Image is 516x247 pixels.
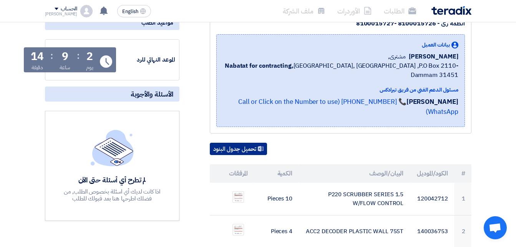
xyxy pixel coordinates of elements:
[45,15,179,30] div: مواعيد الطلب
[233,192,244,202] img: Screenshot___1756365832411.jpg
[31,51,44,62] div: 14
[210,143,267,155] button: تحميل جدول البنود
[225,61,294,70] b: Nabatat for contracting,
[56,188,168,202] div: اذا كانت لديك أي اسئلة بخصوص الطلب, من فضلك اطرحها هنا بعد قبولك للطلب
[45,12,78,16] div: [PERSON_NAME]
[91,130,134,166] img: empty_state_list.svg
[62,51,68,62] div: 9
[238,97,458,117] a: 📞 [PHONE_NUMBER] (Call or Click on the Number to use WhatsApp)
[80,5,93,17] img: profile_test.png
[86,51,93,62] div: 2
[210,164,254,183] th: المرفقات
[233,224,244,235] img: Screenshot___1756366007217.jpg
[60,63,71,72] div: ساعة
[484,216,507,239] a: Open chat
[409,52,458,61] span: [PERSON_NAME]
[299,164,410,183] th: البيان/الوصف
[216,19,465,28] div: انظمة رى - 8100015726 -8100015727
[223,86,458,94] div: مسئول الدعم الفني من فريق تيرادكس
[122,9,138,14] span: English
[77,49,80,63] div: :
[410,164,454,183] th: الكود/الموديل
[86,63,93,72] div: يوم
[454,164,471,183] th: #
[50,49,53,63] div: :
[117,5,151,17] button: English
[410,183,454,215] td: 120042712
[406,97,458,107] strong: [PERSON_NAME]
[431,6,471,15] img: Teradix logo
[223,61,458,80] span: [GEOGRAPHIC_DATA], [GEOGRAPHIC_DATA] ,P.O Box 2110- Dammam 31451
[254,164,299,183] th: الكمية
[388,52,406,61] span: مشترى,
[56,175,168,184] div: لم تطرح أي أسئلة حتى الآن
[299,183,410,215] td: P220 SCRUBBER SERIES 1.5 W/FLOW CONTROL
[454,183,471,215] td: 1
[32,63,43,72] div: دقيقة
[118,55,175,64] div: الموعد النهائي للرد
[422,41,450,49] span: بيانات العميل
[61,6,77,12] div: الحساب
[131,90,173,98] span: الأسئلة والأجوبة
[254,183,299,215] td: 10 Pieces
